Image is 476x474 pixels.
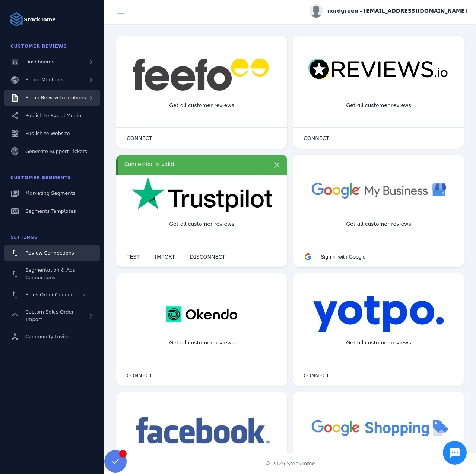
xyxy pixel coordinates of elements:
button: TEST [119,249,147,264]
span: Custom Sales Order Import [25,309,74,322]
a: Generate Support Tickets [4,143,100,160]
a: Publish to Social Media [4,107,100,124]
span: Review Connections [25,250,74,256]
span: Dashboards [25,59,54,65]
div: Connection is valid. [124,160,266,168]
span: Publish to Website [25,131,70,136]
a: Community Invite [4,328,100,345]
div: Get all customer reviews [163,96,240,115]
a: Sales Order Connections [4,287,100,303]
span: nordgreen - [EMAIL_ADDRESS][DOMAIN_NAME] [327,7,467,15]
span: DISCONNECT [190,254,225,259]
span: Marketing Segments [25,190,75,196]
span: CONNECT [304,135,329,141]
button: more [269,160,284,175]
img: trustpilot.png [131,177,272,213]
button: DISCONNECT [183,249,233,264]
div: Get all customer reviews [340,214,417,234]
img: okendo.webp [166,296,237,333]
a: Segments Templates [4,203,100,219]
a: Marketing Segments [4,185,100,202]
img: feefo.png [131,58,272,91]
img: googleshopping.png [308,414,449,441]
button: nordgreen - [EMAIL_ADDRESS][DOMAIN_NAME] [310,4,467,18]
a: Segmentation & Ads Connections [4,263,100,285]
button: CONNECT [296,368,337,383]
span: Generate Support Tickets [25,149,87,154]
span: Sales Order Connections [25,292,85,297]
span: IMPORT [155,254,175,259]
span: Setup Review Invitations [25,95,86,100]
span: CONNECT [127,373,152,378]
img: Logo image [9,12,24,27]
div: Get all customer reviews [163,214,240,234]
span: Segments Templates [25,208,76,214]
span: Segmentation & Ads Connections [25,267,75,280]
button: CONNECT [119,368,160,383]
span: TEST [127,254,140,259]
span: Publish to Social Media [25,113,81,118]
div: Get all customer reviews [340,333,417,353]
span: Customer Reviews [10,44,67,49]
img: profile.jpg [310,4,323,18]
span: Customer Segments [10,175,71,180]
button: IMPORT [147,249,183,264]
button: CONNECT [119,131,160,146]
strong: StackTome [24,16,56,24]
span: © 2025 StackTome [265,460,315,468]
span: CONNECT [127,135,152,141]
span: Sign in with Google [321,254,366,260]
div: Import Products from Google [334,452,422,471]
img: reviewsio.svg [308,58,449,81]
img: yotpo.png [313,296,444,333]
span: Social Mentions [25,77,63,82]
span: Community Invite [25,334,69,339]
a: Publish to Website [4,125,100,142]
img: googlebusiness.png [308,177,449,203]
button: CONNECT [296,131,337,146]
span: CONNECT [304,373,329,378]
button: Sign in with Google [296,249,373,264]
div: Get all customer reviews [340,96,417,115]
img: facebook.png [131,414,272,448]
div: Get all customer reviews [163,333,240,353]
span: Settings [10,235,38,240]
a: Review Connections [4,245,100,261]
